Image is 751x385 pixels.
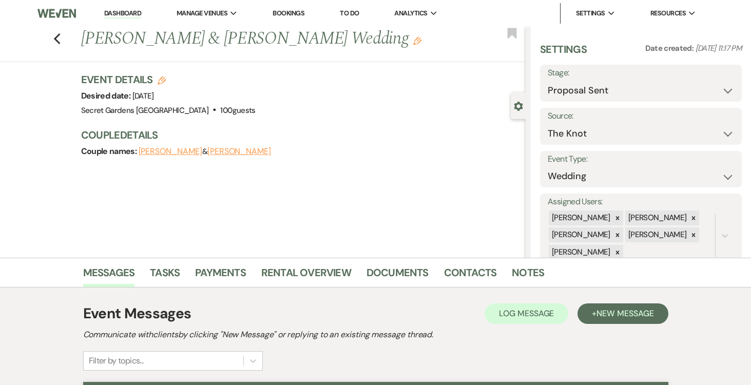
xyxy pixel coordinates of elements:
[548,66,734,81] label: Stage:
[625,227,688,242] div: [PERSON_NAME]
[81,105,209,115] span: Secret Gardens [GEOGRAPHIC_DATA]
[549,245,612,260] div: [PERSON_NAME]
[512,264,544,287] a: Notes
[81,90,132,101] span: Desired date:
[81,72,256,87] h3: Event Details
[261,264,351,287] a: Rental Overview
[576,8,605,18] span: Settings
[150,264,180,287] a: Tasks
[207,147,271,156] button: [PERSON_NAME]
[104,9,141,18] a: Dashboard
[444,264,497,287] a: Contacts
[195,264,246,287] a: Payments
[514,101,523,110] button: Close lead details
[413,36,421,45] button: Edit
[89,355,144,367] div: Filter by topics...
[540,42,587,65] h3: Settings
[485,303,568,324] button: Log Message
[625,210,688,225] div: [PERSON_NAME]
[177,8,227,18] span: Manage Venues
[81,128,516,142] h3: Couple Details
[139,146,271,157] span: &
[83,329,668,341] h2: Communicate with clients by clicking "New Message" or replying to an existing message thread.
[650,8,686,18] span: Resources
[81,27,433,51] h1: [PERSON_NAME] & [PERSON_NAME] Wedding
[696,43,742,53] span: [DATE] 11:17 PM
[548,195,734,209] label: Assigned Users:
[577,303,668,324] button: +New Message
[132,91,154,101] span: [DATE]
[596,308,653,319] span: New Message
[139,147,202,156] button: [PERSON_NAME]
[548,109,734,124] label: Source:
[548,152,734,167] label: Event Type:
[83,303,191,324] h1: Event Messages
[340,9,359,17] a: To Do
[81,146,139,157] span: Couple names:
[367,264,429,287] a: Documents
[394,8,427,18] span: Analytics
[220,105,255,115] span: 100 guests
[549,227,612,242] div: [PERSON_NAME]
[37,3,76,24] img: Weven Logo
[273,9,304,17] a: Bookings
[645,43,696,53] span: Date created:
[83,264,135,287] a: Messages
[549,210,612,225] div: [PERSON_NAME]
[499,308,554,319] span: Log Message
